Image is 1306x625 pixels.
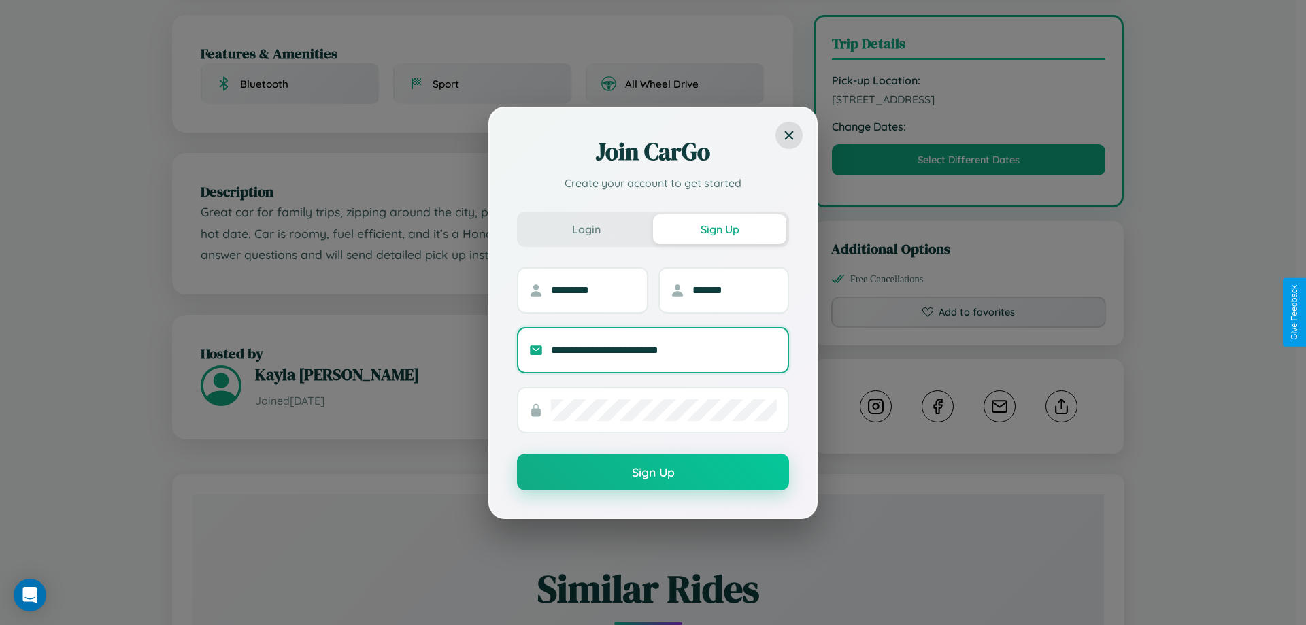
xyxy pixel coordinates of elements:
button: Sign Up [517,454,789,490]
button: Login [520,214,653,244]
p: Create your account to get started [517,175,789,191]
h2: Join CarGo [517,135,789,168]
div: Open Intercom Messenger [14,579,46,611]
button: Sign Up [653,214,786,244]
div: Give Feedback [1290,285,1299,340]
